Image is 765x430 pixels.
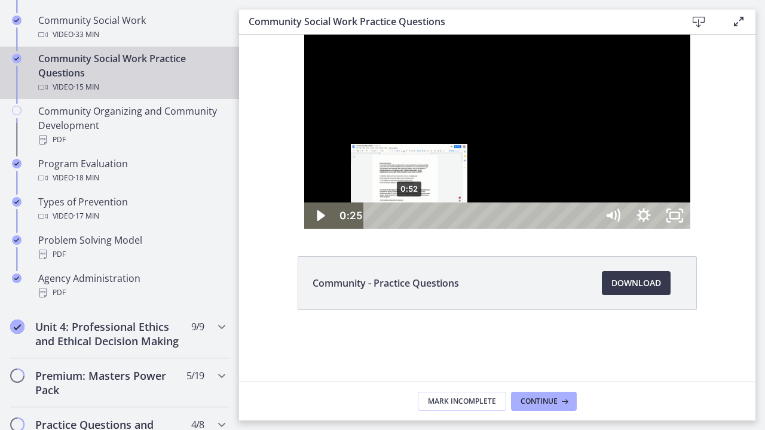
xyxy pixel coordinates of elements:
i: Completed [12,54,22,63]
div: Community Organizing and Community Development [38,104,225,147]
div: Agency Administration [38,271,225,300]
span: · 33 min [74,27,99,42]
button: Unfullscreen [420,168,451,194]
span: 5 / 19 [186,368,204,383]
a: Download [602,271,671,295]
span: · 18 min [74,171,99,185]
div: Types of Prevention [38,195,225,223]
span: · 15 min [74,80,99,94]
i: Completed [12,197,22,207]
span: Download [611,276,661,290]
button: Mute [358,168,389,194]
i: Completed [10,320,25,334]
button: Continue [511,392,577,411]
span: Mark Incomplete [428,397,496,406]
img: beside-link-icon.svg [672,275,682,285]
a: View this pdf file [711,16,722,29]
div: Community Social Work Practice Questions [38,51,225,94]
div: PDF [38,247,225,262]
h3: Community Social Work Practice Questions [249,14,668,29]
div: PDF [38,285,225,300]
i: Completed [12,274,22,283]
img: beside-link-icon.svg [712,16,722,25]
i: Completed [12,235,22,245]
div: Video [38,80,225,94]
div: Problem Solving Model [38,233,225,262]
a: View this pdf file [671,276,682,289]
i: Completed [12,16,22,25]
span: 9 / 9 [191,320,204,334]
h2: Unit 4: Professional Ethics and Ethical Decision Making [35,320,181,348]
div: Video [38,209,225,223]
span: Community - Practice Questions [313,276,459,290]
div: Community Social Work [38,13,225,42]
button: Show settings menu [389,168,420,194]
span: Continue [521,397,558,406]
div: Program Evaluation [38,156,225,185]
div: PDF [38,133,225,147]
h2: Premium: Masters Power Pack [35,368,181,397]
div: Video [38,27,225,42]
iframe: Video Lesson [239,35,755,229]
i: Completed [12,159,22,168]
span: · 17 min [74,209,99,223]
button: Mark Incomplete [418,392,506,411]
div: Video [38,171,225,185]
